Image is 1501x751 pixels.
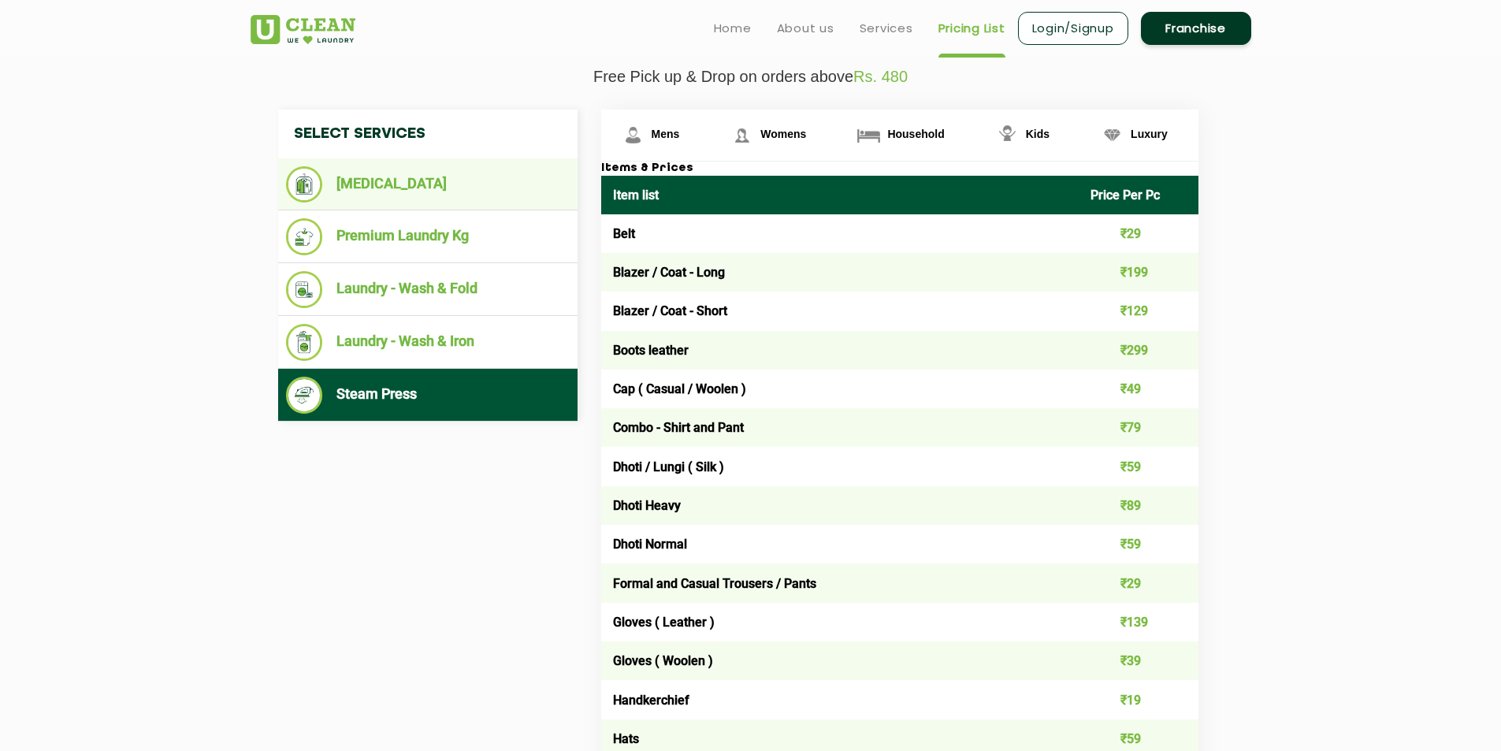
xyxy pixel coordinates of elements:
th: Item list [601,176,1079,214]
td: ₹59 [1079,525,1198,563]
span: Womens [760,128,806,140]
h4: Select Services [278,110,578,158]
td: ₹29 [1079,214,1198,253]
a: Services [860,19,913,38]
img: Womens [728,121,756,149]
td: Dhoti Normal [601,525,1079,563]
img: Kids [994,121,1021,149]
td: Formal and Casual Trousers / Pants [601,563,1079,602]
td: Dhoti Heavy [601,486,1079,525]
td: Boots leather [601,331,1079,370]
span: Rs. 480 [853,68,908,85]
td: ₹19 [1079,680,1198,719]
img: UClean Laundry and Dry Cleaning [251,15,355,44]
th: Price Per Pc [1079,176,1198,214]
span: Kids [1026,128,1050,140]
a: Home [714,19,752,38]
td: ₹39 [1079,641,1198,680]
td: ₹49 [1079,370,1198,408]
td: Dhoti / Lungi ( Silk ) [601,447,1079,485]
li: Laundry - Wash & Fold [286,271,570,308]
td: Gloves ( Woolen ) [601,641,1079,680]
li: Laundry - Wash & Iron [286,324,570,361]
img: Laundry - Wash & Fold [286,271,323,308]
li: [MEDICAL_DATA] [286,166,570,203]
td: ₹129 [1079,292,1198,330]
td: Handkerchief [601,680,1079,719]
a: Pricing List [938,19,1005,38]
td: ₹59 [1079,447,1198,485]
td: ₹199 [1079,253,1198,292]
p: Free Pick up & Drop on orders above [251,68,1251,86]
td: ₹139 [1079,603,1198,641]
td: Belt [601,214,1079,253]
img: Luxury [1098,121,1126,149]
li: Steam Press [286,377,570,414]
td: Blazer / Coat - Long [601,253,1079,292]
img: Dry Cleaning [286,166,323,203]
td: Cap ( Casual / Woolen ) [601,370,1079,408]
td: Blazer / Coat - Short [601,292,1079,330]
a: Franchise [1141,12,1251,45]
img: Steam Press [286,377,323,414]
a: About us [777,19,834,38]
h3: Items & Prices [601,162,1198,176]
td: ₹89 [1079,486,1198,525]
td: ₹79 [1079,408,1198,447]
td: Gloves ( Leather ) [601,603,1079,641]
span: Household [887,128,944,140]
td: ₹29 [1079,563,1198,602]
span: Luxury [1131,128,1168,140]
img: Household [855,121,882,149]
a: Login/Signup [1018,12,1128,45]
img: Laundry - Wash & Iron [286,324,323,361]
td: ₹299 [1079,331,1198,370]
td: Combo - Shirt and Pant [601,408,1079,447]
img: Mens [619,121,647,149]
li: Premium Laundry Kg [286,218,570,255]
img: Premium Laundry Kg [286,218,323,255]
span: Mens [652,128,680,140]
